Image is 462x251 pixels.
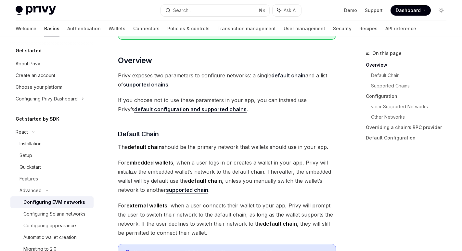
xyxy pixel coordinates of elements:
a: Create an account [10,70,94,81]
div: Configuring Privy Dashboard [16,95,78,103]
a: Configuring Solana networks [10,208,94,220]
a: User management [284,21,325,36]
h5: Get started by SDK [16,115,59,123]
a: Authentication [67,21,101,36]
a: Default Chain [371,70,452,81]
div: About Privy [16,60,40,68]
strong: external wallets [126,202,167,209]
a: Configuration [366,91,452,101]
div: Configuring Solana networks [23,210,85,218]
a: Automatic wallet creation [10,231,94,243]
a: Overview [366,60,452,70]
strong: default chain [128,144,162,150]
button: Toggle dark mode [436,5,446,16]
div: Choose your platform [16,83,62,91]
div: Setup [19,152,32,159]
a: Recipes [359,21,378,36]
img: light logo [16,6,56,15]
a: Basics [44,21,59,36]
a: Quickstart [10,161,94,173]
span: Dashboard [396,7,421,14]
span: Ask AI [284,7,297,14]
a: Installation [10,138,94,150]
a: default chain [271,72,305,79]
a: supported chains [123,81,168,88]
span: For , when a user logs in or creates a wallet in your app, Privy will initialize the embedded wal... [118,158,336,194]
a: Support [365,7,383,14]
a: Configuring appearance [10,220,94,231]
span: If you choose not to use these parameters in your app, you can instead use Privy’s . [118,96,336,114]
a: Default Configuration [366,133,452,143]
a: supported chain [166,187,208,193]
a: Supported Chains [371,81,452,91]
a: Welcome [16,21,36,36]
a: Policies & controls [167,21,210,36]
a: Setup [10,150,94,161]
a: Demo [344,7,357,14]
a: About Privy [10,58,94,70]
a: Choose your platform [10,81,94,93]
h5: Get started [16,47,42,55]
span: ⌘ K [259,8,265,13]
div: Automatic wallet creation [23,233,77,241]
a: Connectors [133,21,160,36]
strong: default chain [263,220,297,227]
a: Wallets [109,21,125,36]
div: React [16,128,28,136]
a: Features [10,173,94,185]
div: Configuring EVM networks [23,198,85,206]
button: Ask AI [273,5,301,16]
span: Default Chain [118,129,159,139]
strong: default chain [188,178,222,184]
div: Features [19,175,38,183]
button: Search...⌘K [161,5,269,16]
div: Installation [19,140,42,148]
a: Dashboard [391,5,431,16]
div: Quickstart [19,163,41,171]
div: Search... [173,7,191,14]
div: Configuring appearance [23,222,76,230]
div: Advanced [19,187,42,194]
a: Security [333,21,352,36]
span: Overview [118,55,152,66]
a: API reference [385,21,416,36]
span: The should be the primary network that wallets should use in your app. [118,142,336,152]
a: Other Networks [371,112,452,122]
a: Transaction management [217,21,276,36]
a: Configuring EVM networks [10,196,94,208]
a: viem-Supported Networks [371,101,452,112]
span: For , when a user connects their wallet to your app, Privy will prompt the user to switch their n... [118,201,336,237]
span: Privy exposes two parameters to configure networks: a single and a list of . [118,71,336,89]
a: default configuration and supported chains [134,106,247,113]
span: On this page [372,49,402,57]
div: Create an account [16,72,55,79]
strong: embedded wallets [126,159,173,166]
a: Overriding a chain’s RPC provider [366,122,452,133]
